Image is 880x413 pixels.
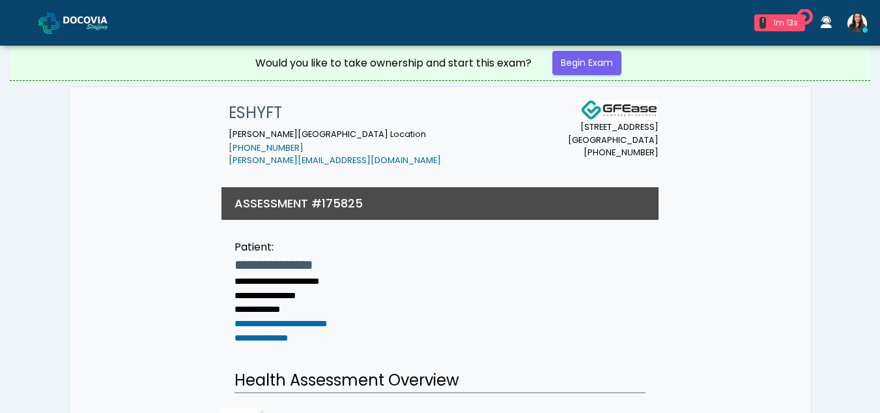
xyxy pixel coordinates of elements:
img: Docovia [38,12,60,34]
h1: ESHYFT [229,100,441,126]
div: Patient: [234,239,327,255]
div: 1 [759,17,766,29]
h3: ASSESSMENT #175825 [234,195,363,211]
img: Viral Patel [847,14,867,33]
img: Docovia Staffing Logo [580,100,659,121]
small: [PERSON_NAME][GEOGRAPHIC_DATA] Location [229,129,441,166]
a: [PHONE_NUMBER] [229,142,304,153]
h2: Health Assessment Overview [234,369,646,393]
div: Would you like to take ownership and start this exam? [255,55,532,71]
a: [PERSON_NAME][EMAIL_ADDRESS][DOMAIN_NAME] [229,155,441,166]
img: Docovia [63,16,128,29]
a: Begin Exam [552,51,621,75]
a: Docovia [38,1,128,44]
small: [STREET_ADDRESS] [GEOGRAPHIC_DATA] [PHONE_NUMBER] [568,121,659,159]
a: 1 1m 13s [746,9,813,37]
div: 1m 13s [771,17,800,29]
